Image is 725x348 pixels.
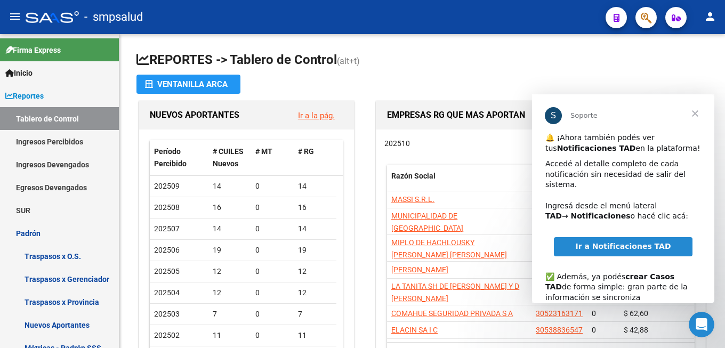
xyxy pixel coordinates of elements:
datatable-header-cell: # RG [294,140,336,175]
span: 202505 [154,267,180,276]
div: 19 [213,244,247,256]
div: 14 [298,180,332,192]
div: 12 [298,265,332,278]
span: 202508 [154,203,180,212]
div: 7 [298,308,332,320]
span: 30538836547 [536,326,583,334]
span: LA TANITA SH DE [PERSON_NAME] Y D [PERSON_NAME] [391,282,519,303]
span: $ 62,60 [624,309,648,318]
span: [PERSON_NAME] [391,265,448,274]
a: Ir a la pág. [298,111,335,120]
div: 11 [213,329,247,342]
span: 202507 [154,224,180,233]
span: Reportes [5,90,44,102]
span: $ 42,88 [624,326,648,334]
span: 30523163171 [536,309,583,318]
div: 7 [213,308,247,320]
div: 12 [298,287,332,299]
h1: REPORTES -> Tablero de Control [136,51,708,70]
div: 12 [213,265,247,278]
mat-icon: person [704,10,716,23]
div: Ventanilla ARCA [145,75,232,94]
span: 202510 [384,139,410,148]
span: 0 [592,326,596,334]
span: # CUILES Nuevos [213,147,244,168]
div: 16 [298,201,332,214]
span: Razón Social [391,172,436,180]
button: Ventanilla ARCA [136,75,240,94]
div: 0 [255,308,289,320]
button: Ir a la pág. [289,106,343,125]
div: 0 [255,223,289,235]
datatable-header-cell: # MT [251,140,294,175]
div: 0 [255,180,289,192]
span: MASSI S.R.L. [391,195,434,204]
datatable-header-cell: # CUILES Nuevos [208,140,251,175]
span: Período Percibido [154,147,187,168]
div: 14 [298,223,332,235]
div: 0 [255,287,289,299]
div: 14 [213,180,247,192]
span: COMAHUE SEGURIDAD PRIVADA S A [391,309,513,318]
div: 0 [255,201,289,214]
span: (alt+t) [337,56,360,66]
datatable-header-cell: Razón Social [387,165,531,200]
span: MUNICIPALIDAD DE [GEOGRAPHIC_DATA] [391,212,463,232]
mat-icon: menu [9,10,21,23]
div: 14 [213,223,247,235]
div: 12 [213,287,247,299]
span: 202502 [154,331,180,339]
span: - smpsalud [84,5,143,29]
div: ✅ Además, ya podés de forma simple: gran parte de la información se sincroniza automáticamente y ... [13,167,169,240]
span: Inicio [5,67,33,79]
span: 202509 [154,182,180,190]
div: 0 [255,244,289,256]
span: # RG [298,147,314,156]
span: 202506 [154,246,180,254]
div: 0 [255,329,289,342]
div: 0 [255,265,289,278]
div: 11 [298,329,332,342]
span: 202504 [154,288,180,297]
span: EMPRESAS RG QUE MAS APORTAN [387,110,525,120]
span: # MT [255,147,272,156]
iframe: Intercom live chat [689,312,714,337]
span: Firma Express [5,44,61,56]
datatable-header-cell: Período Percibido [150,140,208,175]
span: 0 [592,309,596,318]
span: 202503 [154,310,180,318]
div: 16 [213,201,247,214]
span: ELACIN SA I C [391,326,438,334]
iframe: Intercom live chat mensaje [532,94,714,303]
span: NUEVOS APORTANTES [150,110,239,120]
div: 19 [298,244,332,256]
span: MIPLO DE HACHLOUSKY [PERSON_NAME] [PERSON_NAME] [391,238,507,259]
